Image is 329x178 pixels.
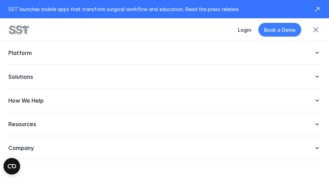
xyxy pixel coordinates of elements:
[258,23,301,37] a: Book a Demo
[8,97,307,104] p: How We Help
[3,158,20,175] button: Open CMP widget
[238,27,251,33] a: Login
[8,6,307,13] p: SST launches mobile apps that transform surgical workflow and education. Read the press release.
[8,121,307,128] p: Resources
[8,73,307,81] p: Solutions
[8,49,307,57] p: Platform
[8,24,29,36] img: SST logo
[264,26,296,34] p: Book a Demo
[8,144,307,152] p: Company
